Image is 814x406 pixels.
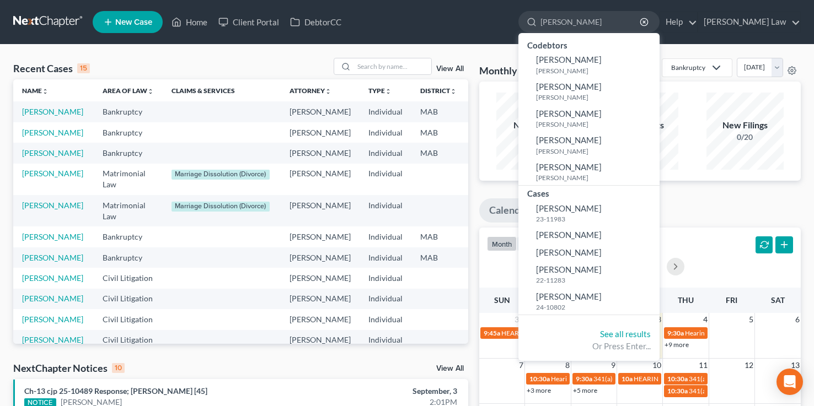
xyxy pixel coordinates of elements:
[22,253,83,262] a: [PERSON_NAME]
[94,143,163,163] td: Bankruptcy
[281,122,360,143] td: [PERSON_NAME]
[115,18,152,26] span: New Case
[465,247,521,268] td: 13
[698,359,709,372] span: 11
[13,361,125,375] div: NextChapter Notices
[94,164,163,195] td: Matrimonial Law
[360,122,411,143] td: Individual
[465,226,521,247] td: 7
[671,63,705,72] div: Bankruptcy
[479,64,558,77] h3: Monthly Progress
[702,313,709,326] span: 4
[529,375,550,383] span: 10:30a
[536,120,657,129] small: [PERSON_NAME]
[678,295,694,305] span: Thu
[667,387,688,395] span: 10:30a
[411,247,465,268] td: MAB
[706,119,784,132] div: New Filings
[776,369,803,395] div: Open Intercom Messenger
[22,86,49,95] a: Nameunfold_more
[281,164,360,195] td: [PERSON_NAME]
[536,109,602,118] span: [PERSON_NAME]
[420,86,457,95] a: Districtunfold_more
[368,86,392,95] a: Typeunfold_more
[536,147,657,156] small: [PERSON_NAME]
[689,387,795,395] span: 341(a) meeting for [PERSON_NAME]
[536,82,602,91] span: [PERSON_NAME]
[94,195,163,226] td: Matrimonial Law
[213,12,285,32] a: Client Portal
[360,289,411,309] td: Individual
[726,295,737,305] span: Fri
[24,386,207,396] a: Ch-13 cjp 25-10489 Response; [PERSON_NAME] [45]
[540,12,641,32] input: Search by name...
[94,309,163,329] td: Civil Litigation
[360,226,411,247] td: Individual
[536,247,602,257] span: [PERSON_NAME]
[496,119,574,132] div: New Leads
[112,363,125,373] div: 10
[285,12,347,32] a: DebtorCC
[501,329,641,337] span: HEARING IS CONTINUED for [PERSON_NAME]
[290,86,331,95] a: Attorneyunfold_more
[518,200,660,227] a: [PERSON_NAME]23-11983
[94,247,163,268] td: Bankruptcy
[484,329,500,337] span: 9:45a
[94,268,163,288] td: Civil Litigation
[360,143,411,163] td: Individual
[518,78,660,105] a: [PERSON_NAME][PERSON_NAME]
[518,244,660,261] a: [PERSON_NAME]
[771,295,785,305] span: Sat
[94,289,163,309] td: Civil Litigation
[325,88,331,95] i: unfold_more
[360,195,411,226] td: Individual
[94,122,163,143] td: Bankruptcy
[748,313,754,326] span: 5
[494,295,510,305] span: Sun
[518,37,660,51] div: Codebtors
[94,101,163,122] td: Bankruptcy
[536,203,602,213] span: [PERSON_NAME]
[281,195,360,226] td: [PERSON_NAME]
[518,359,524,372] span: 7
[564,359,571,372] span: 8
[600,329,651,339] a: See all results
[436,365,464,372] a: View All
[22,201,83,210] a: [PERSON_NAME]
[517,236,544,251] button: week
[536,291,602,301] span: [PERSON_NAME]
[465,101,521,122] td: 13
[360,330,411,350] td: Individual
[513,313,524,326] span: 31
[706,132,784,143] div: 0/20
[103,86,154,95] a: Area of Lawunfold_more
[172,170,270,180] div: Marriage Dissolution (Divorce)
[172,202,270,212] div: Marriage Dissolution (Divorce)
[536,162,602,172] span: [PERSON_NAME]
[166,12,213,32] a: Home
[794,313,801,326] span: 6
[551,375,637,383] span: Hearing for [PERSON_NAME]
[496,132,574,143] div: 7/50
[667,375,688,383] span: 10:30a
[13,62,90,75] div: Recent Cases
[320,386,457,397] div: September, 3
[536,93,657,102] small: [PERSON_NAME]
[536,264,602,274] span: [PERSON_NAME]
[622,375,633,383] span: 10a
[479,198,539,223] a: Calendar
[518,105,660,132] a: [PERSON_NAME][PERSON_NAME]
[281,247,360,268] td: [PERSON_NAME]
[689,375,795,383] span: 341(a) meeting for [PERSON_NAME]
[385,88,392,95] i: unfold_more
[651,359,662,372] span: 10
[354,58,431,74] input: Search by name...
[790,359,801,372] span: 13
[536,230,602,240] span: [PERSON_NAME]
[22,169,83,178] a: [PERSON_NAME]
[536,66,657,75] small: [PERSON_NAME]
[281,101,360,122] td: [PERSON_NAME]
[518,261,660,288] a: [PERSON_NAME]22-11283
[281,330,360,350] td: [PERSON_NAME]
[593,375,700,383] span: 341(a) meeting for [PERSON_NAME]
